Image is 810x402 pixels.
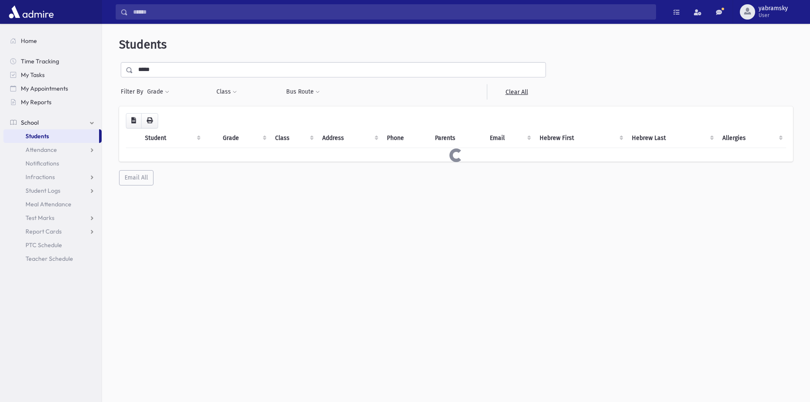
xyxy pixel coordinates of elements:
[26,146,57,154] span: Attendance
[147,84,170,100] button: Grade
[3,68,102,82] a: My Tasks
[759,12,788,19] span: User
[21,119,39,126] span: School
[140,128,204,148] th: Student
[627,128,718,148] th: Hebrew Last
[430,128,485,148] th: Parents
[317,128,382,148] th: Address
[534,128,626,148] th: Hebrew First
[485,128,534,148] th: Email
[3,157,102,170] a: Notifications
[26,255,73,262] span: Teacher Schedule
[26,241,62,249] span: PTC Schedule
[26,214,54,222] span: Test Marks
[26,160,59,167] span: Notifications
[3,184,102,197] a: Student Logs
[3,225,102,238] a: Report Cards
[26,173,55,181] span: Infractions
[126,113,142,128] button: CSV
[286,84,320,100] button: Bus Route
[3,95,102,109] a: My Reports
[26,200,71,208] span: Meal Attendance
[487,84,546,100] a: Clear All
[3,129,99,143] a: Students
[128,4,656,20] input: Search
[382,128,430,148] th: Phone
[3,116,102,129] a: School
[3,143,102,157] a: Attendance
[141,113,158,128] button: Print
[26,228,62,235] span: Report Cards
[21,85,68,92] span: My Appointments
[121,87,147,96] span: Filter By
[717,128,786,148] th: Allergies
[3,170,102,184] a: Infractions
[21,37,37,45] span: Home
[119,37,167,51] span: Students
[7,3,56,20] img: AdmirePro
[3,197,102,211] a: Meal Attendance
[26,132,49,140] span: Students
[3,54,102,68] a: Time Tracking
[3,252,102,265] a: Teacher Schedule
[26,187,60,194] span: Student Logs
[3,211,102,225] a: Test Marks
[21,98,51,106] span: My Reports
[270,128,318,148] th: Class
[3,238,102,252] a: PTC Schedule
[759,5,788,12] span: yabramsky
[21,57,59,65] span: Time Tracking
[119,170,153,185] button: Email All
[3,82,102,95] a: My Appointments
[3,34,102,48] a: Home
[216,84,237,100] button: Class
[21,71,45,79] span: My Tasks
[218,128,270,148] th: Grade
